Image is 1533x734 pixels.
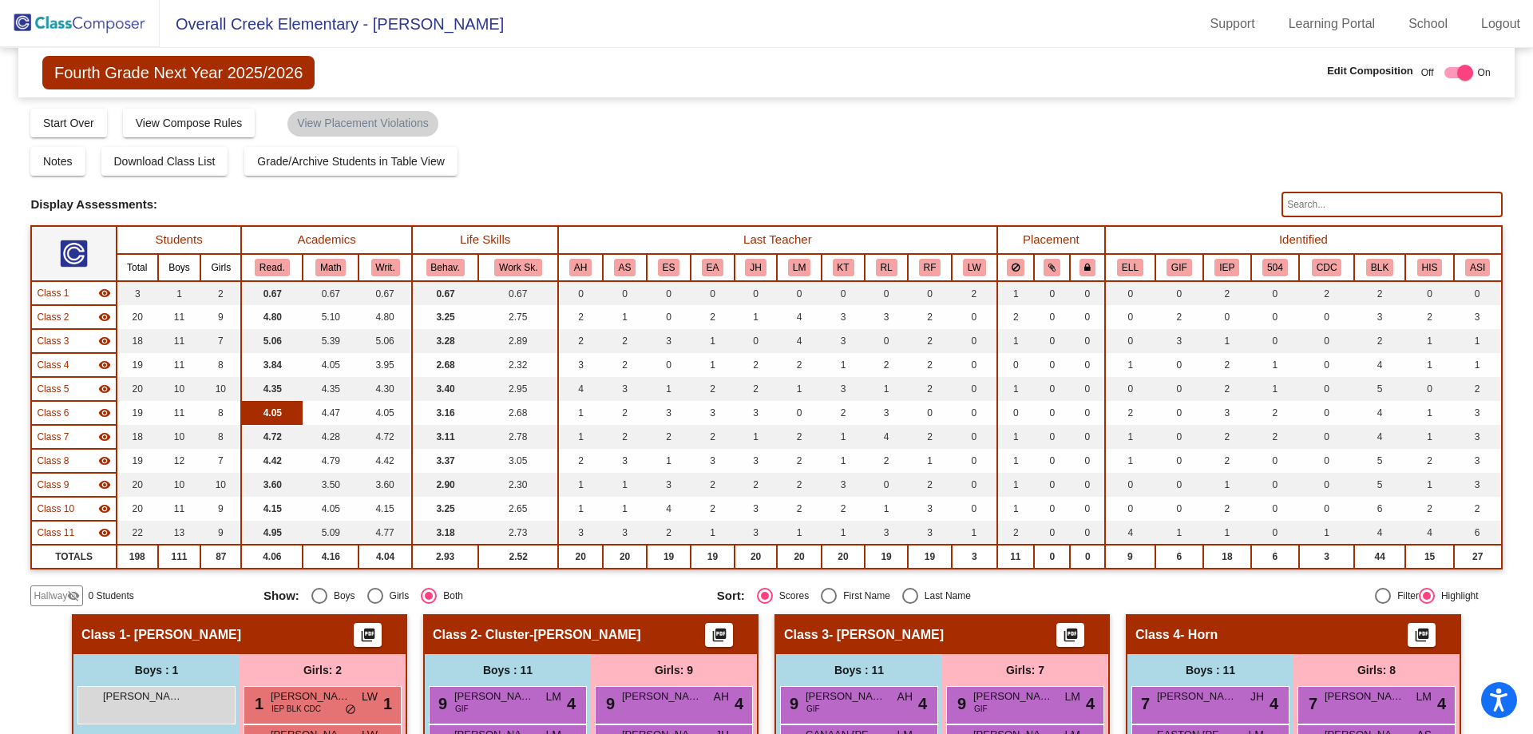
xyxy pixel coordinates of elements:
td: 0 [1070,281,1105,305]
td: 2 [908,377,952,401]
td: 0 [1251,281,1300,305]
td: 1 [997,377,1035,401]
td: 8 [200,401,241,425]
span: Class 2 [37,310,69,324]
button: CDC [1312,259,1342,276]
td: 0 [952,377,996,401]
td: Hidden teacher - Miller [31,425,116,449]
th: Life Skills [412,226,558,254]
td: 0 [1105,329,1155,353]
td: 10 [200,377,241,401]
th: Rachael Law [865,254,908,281]
td: 2 [691,425,735,449]
td: 0.67 [412,281,478,305]
td: 0 [952,425,996,449]
th: Keep away students [997,254,1035,281]
td: 0 [1155,401,1204,425]
th: 504 Plan [1251,254,1300,281]
td: Hidden teacher - Horn [31,353,116,377]
td: 1 [865,377,908,401]
td: 19 [117,353,158,377]
td: 0 [1034,329,1070,353]
td: 0 [1034,305,1070,329]
td: 0 [1155,377,1204,401]
td: 2 [1454,377,1502,401]
td: 2 [997,305,1035,329]
td: 3 [822,305,865,329]
mat-icon: visibility [98,383,111,395]
mat-icon: picture_as_pdf [710,627,729,649]
td: 2 [1155,305,1204,329]
td: 3.84 [241,353,303,377]
td: 2 [1203,281,1251,305]
td: 0 [1034,353,1070,377]
th: Alison Harris [558,254,603,281]
td: 3 [865,401,908,425]
td: 7 [200,329,241,353]
td: 4 [777,305,822,329]
td: 1 [603,305,647,329]
td: 0 [997,401,1035,425]
td: Hidden teacher - Taylor [31,329,116,353]
th: Individualized Education Plan [1203,254,1251,281]
td: 0 [865,329,908,353]
td: 19 [117,401,158,425]
th: Identified [1105,226,1501,254]
th: Girls [200,254,241,281]
td: 0 [777,281,822,305]
td: 2 [1405,305,1454,329]
td: 18 [117,329,158,353]
a: Logout [1468,11,1533,37]
td: 3 [117,281,158,305]
td: 4.35 [241,377,303,401]
td: 2 [1251,401,1300,425]
button: RL [876,259,897,276]
td: 1 [1203,329,1251,353]
button: Print Students Details [1408,623,1436,647]
td: 2 [865,353,908,377]
button: Writ. [371,259,400,276]
td: 0 [1105,281,1155,305]
td: 0 [1034,401,1070,425]
button: BLK [1366,259,1393,276]
td: 0 [1070,377,1105,401]
td: 8 [200,425,241,449]
td: 10 [158,377,201,401]
td: 0 [777,401,822,425]
td: 5 [1354,377,1405,401]
span: Class 1 [37,286,69,300]
td: 2 [558,305,603,329]
td: 8 [200,353,241,377]
td: 0 [952,353,996,377]
th: Emily Sharp [647,254,691,281]
td: 4.05 [241,401,303,425]
td: 0 [1299,329,1354,353]
button: JH [745,259,766,276]
input: Search... [1281,192,1502,217]
td: 2 [200,281,241,305]
td: 4 [1354,353,1405,377]
td: 1 [1454,353,1502,377]
th: Boys [158,254,201,281]
td: 2 [1354,329,1405,353]
button: ES [658,259,680,276]
td: 3 [603,377,647,401]
td: 1 [691,353,735,377]
td: 0 [1299,305,1354,329]
td: 2.89 [478,329,558,353]
td: 2 [908,353,952,377]
td: 0 [1034,281,1070,305]
button: LW [963,259,986,276]
td: 3 [1454,305,1502,329]
td: 2 [691,305,735,329]
td: 2.68 [478,401,558,425]
button: Print Students Details [1056,623,1084,647]
a: School [1396,11,1460,37]
td: 2 [647,425,691,449]
td: 3 [1354,305,1405,329]
button: RF [919,259,941,276]
td: 0 [1155,425,1204,449]
td: 0 [1299,353,1354,377]
th: Asian/Native American [1454,254,1502,281]
button: Print Students Details [705,623,733,647]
